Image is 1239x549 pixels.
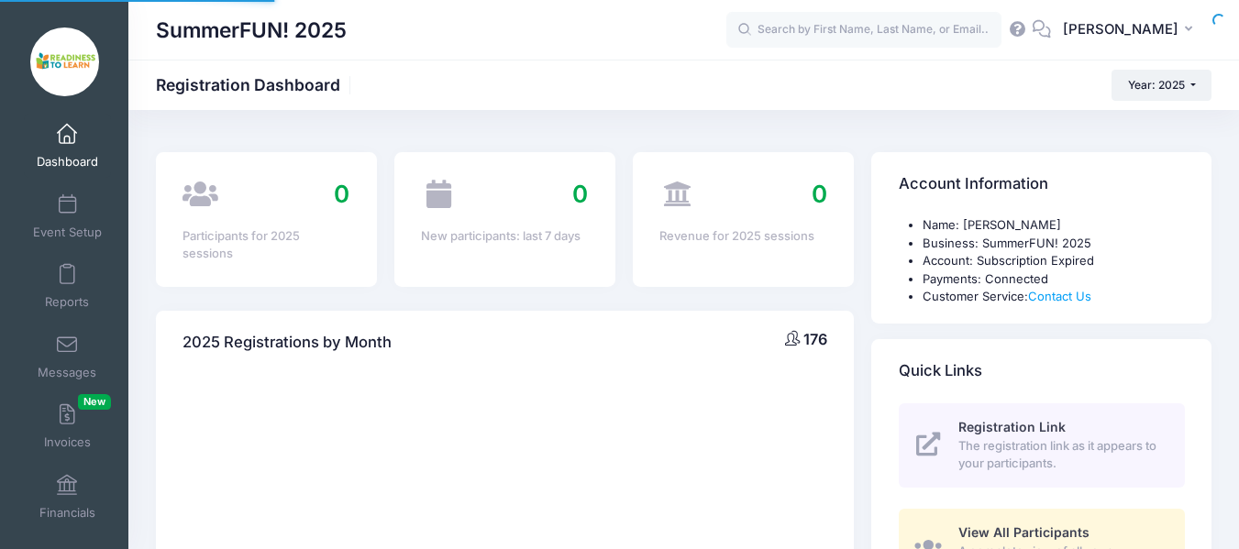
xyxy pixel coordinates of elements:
input: Search by First Name, Last Name, or Email... [726,12,1001,49]
span: Event Setup [33,225,102,240]
li: Name: [PERSON_NAME] [923,216,1185,235]
h4: 2025 Registrations by Month [183,316,392,368]
span: Messages [38,365,96,380]
span: 0 [812,180,827,208]
li: Customer Service: [923,288,1185,306]
span: Year: 2025 [1128,78,1185,92]
li: Account: Subscription Expired [923,252,1185,270]
h4: Quick Links [899,345,982,397]
span: 176 [803,330,827,348]
button: [PERSON_NAME] [1051,9,1211,51]
span: The registration link as it appears to your participants. [958,437,1164,473]
span: 0 [334,180,349,208]
div: New participants: last 7 days [421,227,588,246]
span: [PERSON_NAME] [1063,19,1178,39]
a: Contact Us [1028,289,1091,303]
h1: SummerFUN! 2025 [156,9,347,51]
a: InvoicesNew [24,394,111,458]
span: New [78,394,111,410]
li: Business: SummerFUN! 2025 [923,235,1185,253]
a: Event Setup [24,184,111,248]
span: Reports [45,295,89,311]
h4: Account Information [899,159,1048,211]
span: Invoices [44,435,91,451]
a: Reports [24,254,111,318]
li: Payments: Connected [923,270,1185,289]
span: View All Participants [958,524,1090,540]
span: Financials [39,505,95,521]
img: SummerFUN! 2025 [30,27,99,96]
span: Dashboard [37,155,98,170]
span: 0 [572,180,588,208]
h1: Registration Dashboard [156,75,356,94]
a: Registration Link The registration link as it appears to your participants. [899,403,1185,488]
span: Registration Link [958,419,1066,434]
div: Participants for 2025 sessions [183,227,349,263]
a: Messages [24,324,111,389]
button: Year: 2025 [1112,70,1211,101]
div: Revenue for 2025 sessions [659,227,826,246]
a: Dashboard [24,114,111,178]
a: Financials [24,465,111,529]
